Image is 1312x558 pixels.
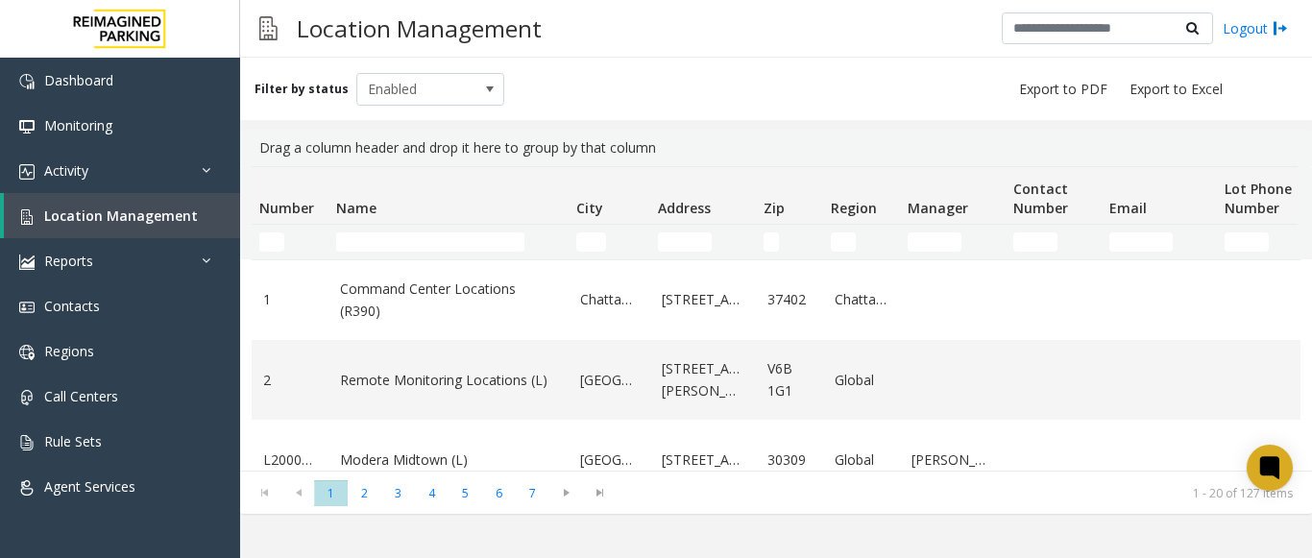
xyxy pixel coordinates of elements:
[19,164,35,180] img: 'icon'
[263,370,317,391] a: 2
[255,81,349,98] label: Filter by status
[357,74,474,105] span: Enabled
[314,480,348,506] span: Page 1
[549,479,583,506] span: Go to the next page
[240,166,1312,471] div: Data table
[19,209,35,225] img: 'icon'
[576,232,606,252] input: City Filter
[553,485,579,500] span: Go to the next page
[662,358,744,401] a: [STREET_ADDRESS][PERSON_NAME]
[44,342,94,360] span: Regions
[381,480,415,506] span: Page 3
[831,199,877,217] span: Region
[908,232,961,252] input: Manager Filter
[908,199,968,217] span: Manager
[336,199,377,217] span: Name
[1102,225,1217,259] td: Email Filter
[1122,76,1230,103] button: Export to Excel
[287,5,551,52] h3: Location Management
[44,206,198,225] span: Location Management
[628,485,1293,501] kendo-pager-info: 1 - 20 of 127 items
[764,199,785,217] span: Zip
[587,485,613,500] span: Go to the last page
[19,480,35,496] img: 'icon'
[1013,232,1057,252] input: Contact Number Filter
[263,289,317,310] a: 1
[259,5,278,52] img: pageIcon
[658,199,711,217] span: Address
[415,480,449,506] span: Page 4
[835,289,888,310] a: Chattanooga
[576,199,603,217] span: City
[1130,80,1223,99] span: Export to Excel
[823,225,900,259] td: Region Filter
[19,74,35,89] img: 'icon'
[767,289,812,310] a: 37402
[662,289,744,310] a: [STREET_ADDRESS]
[1019,80,1107,99] span: Export to PDF
[263,449,317,471] a: L20000500
[252,130,1300,166] div: Drag a column header and drop it here to group by that column
[1109,232,1173,252] input: Email Filter
[259,199,314,217] span: Number
[19,300,35,315] img: 'icon'
[340,370,557,391] a: Remote Monitoring Locations (L)
[767,358,812,401] a: V6B 1G1
[259,232,284,252] input: Number Filter
[831,232,856,252] input: Region Filter
[1225,232,1269,252] input: Lot Phone Number Filter
[835,370,888,391] a: Global
[1109,199,1147,217] span: Email
[1273,18,1288,38] img: logout
[900,225,1006,259] td: Manager Filter
[19,119,35,134] img: 'icon'
[756,225,823,259] td: Zip Filter
[328,225,569,259] td: Name Filter
[44,387,118,405] span: Call Centers
[19,345,35,360] img: 'icon'
[336,232,524,252] input: Name Filter
[662,449,744,471] a: [STREET_ADDRESS]
[44,116,112,134] span: Monitoring
[44,161,88,180] span: Activity
[44,432,102,450] span: Rule Sets
[580,449,639,471] a: [GEOGRAPHIC_DATA]
[4,193,240,238] a: Location Management
[911,449,994,471] a: [PERSON_NAME]
[835,449,888,471] a: Global
[569,225,650,259] td: City Filter
[449,480,482,506] span: Page 5
[340,449,557,471] a: Modera Midtown (L)
[19,390,35,405] img: 'icon'
[44,297,100,315] span: Contacts
[1223,18,1288,38] a: Logout
[44,71,113,89] span: Dashboard
[767,449,812,471] a: 30309
[482,480,516,506] span: Page 6
[1011,76,1115,103] button: Export to PDF
[252,225,328,259] td: Number Filter
[516,480,549,506] span: Page 7
[583,479,617,506] span: Go to the last page
[580,289,639,310] a: Chattanooga
[1013,180,1068,217] span: Contact Number
[580,370,639,391] a: [GEOGRAPHIC_DATA]
[19,255,35,270] img: 'icon'
[340,279,557,322] a: Command Center Locations (R390)
[19,435,35,450] img: 'icon'
[650,225,756,259] td: Address Filter
[1006,225,1102,259] td: Contact Number Filter
[348,480,381,506] span: Page 2
[658,232,712,252] input: Address Filter
[44,252,93,270] span: Reports
[764,232,779,252] input: Zip Filter
[44,477,135,496] span: Agent Services
[1225,180,1292,217] span: Lot Phone Number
